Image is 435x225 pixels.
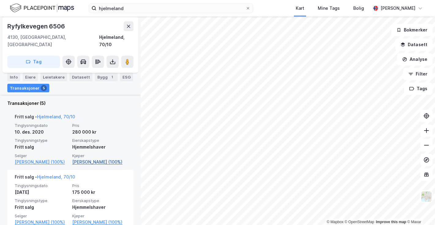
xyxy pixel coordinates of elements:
input: Søk på adresse, matrikkel, gårdeiere, leietakere eller personer [96,4,246,13]
div: Transaksjoner (5) [7,100,133,107]
div: Transaksjoner [7,84,49,92]
span: Selger [15,213,69,219]
a: [PERSON_NAME] (100%) [72,158,126,166]
div: Eiere [23,73,38,81]
div: Hjelmeland, 70/10 [99,34,133,48]
span: Tinglysningsdato [15,183,69,188]
button: Datasett [395,39,433,51]
a: Hjelmeland, 70/10 [37,114,75,119]
span: Pris [72,183,126,188]
div: 4130, [GEOGRAPHIC_DATA], [GEOGRAPHIC_DATA] [7,34,99,48]
button: Tag [7,56,60,68]
button: Bokmerker [391,24,433,36]
a: Mapbox [327,220,343,224]
button: Filter [403,68,433,80]
div: [DATE] [15,189,69,196]
div: 1 [109,74,115,80]
a: Hjelmeland, 70/10 [37,174,75,179]
div: Bolig [353,5,364,12]
iframe: Chat Widget [404,196,435,225]
div: Hjemmelshaver [72,204,126,211]
div: Leietakere [40,73,67,81]
span: Kjøper [72,153,126,158]
div: Info [7,73,20,81]
span: Tinglysningstype [15,198,69,203]
div: Ryfylkevegen 6506 [7,21,66,31]
div: 5 [41,85,47,91]
div: Mine Tags [318,5,340,12]
img: Z [421,191,432,202]
div: [PERSON_NAME] [381,5,415,12]
div: Kart [296,5,304,12]
a: OpenStreetMap [345,220,374,224]
span: Selger [15,153,69,158]
div: ESG [120,73,133,81]
div: Hjemmelshaver [72,143,126,151]
a: Improve this map [376,220,406,224]
span: Tinglysningstype [15,138,69,143]
div: Fritt salg - [15,113,75,123]
div: Fritt salg - [15,173,75,183]
span: Pris [72,123,126,128]
div: Fritt salg [15,204,69,211]
span: Kjøper [72,213,126,219]
a: [PERSON_NAME] (100%) [15,158,69,166]
span: Eierskapstype [72,198,126,203]
div: Fritt salg [15,143,69,151]
span: Eierskapstype [72,138,126,143]
button: Analyse [397,53,433,65]
div: Bygg [95,73,118,81]
div: 175 000 kr [72,189,126,196]
div: Datasett [69,73,92,81]
span: Tinglysningsdato [15,123,69,128]
div: 10. des. 2020 [15,128,69,136]
img: logo.f888ab2527a4732fd821a326f86c7f29.svg [10,3,74,13]
div: 280 000 kr [72,128,126,136]
button: Tags [404,83,433,95]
